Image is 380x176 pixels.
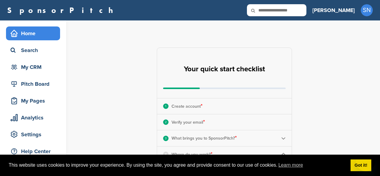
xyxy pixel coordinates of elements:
a: Search [6,43,60,57]
div: Search [9,45,60,56]
div: 2 [163,119,169,125]
div: Pitch Board [9,79,60,89]
div: 3 [163,136,169,141]
img: Checklist arrow 2 [281,136,286,140]
a: SponsorPitch [7,6,117,14]
div: Home [9,28,60,39]
a: Settings [6,128,60,141]
a: My Pages [6,94,60,108]
span: SN [361,4,373,16]
div: My CRM [9,62,60,73]
p: Create account [172,102,202,110]
p: Where do you work? [172,150,212,158]
div: 1 [163,103,169,109]
div: My Pages [9,95,60,106]
div: Analytics [9,112,60,123]
div: Help Center [9,146,60,157]
a: [PERSON_NAME] [312,4,355,17]
p: What brings you to SponsorPitch? [172,134,237,142]
h2: Your quick start checklist [184,63,265,76]
a: Analytics [6,111,60,125]
div: Settings [9,129,60,140]
a: learn more about cookies [278,161,304,170]
span: This website uses cookies to improve your experience. By using the site, you agree and provide co... [9,161,346,170]
a: My CRM [6,60,60,74]
h3: [PERSON_NAME] [312,6,355,14]
a: dismiss cookie message [351,159,371,171]
img: Checklist arrow 1 [281,152,286,156]
iframe: Button to launch messaging window [356,152,375,171]
div: 4 [163,152,169,157]
a: Pitch Board [6,77,60,91]
a: Home [6,26,60,40]
a: Help Center [6,144,60,158]
p: Verify your email [172,118,205,126]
